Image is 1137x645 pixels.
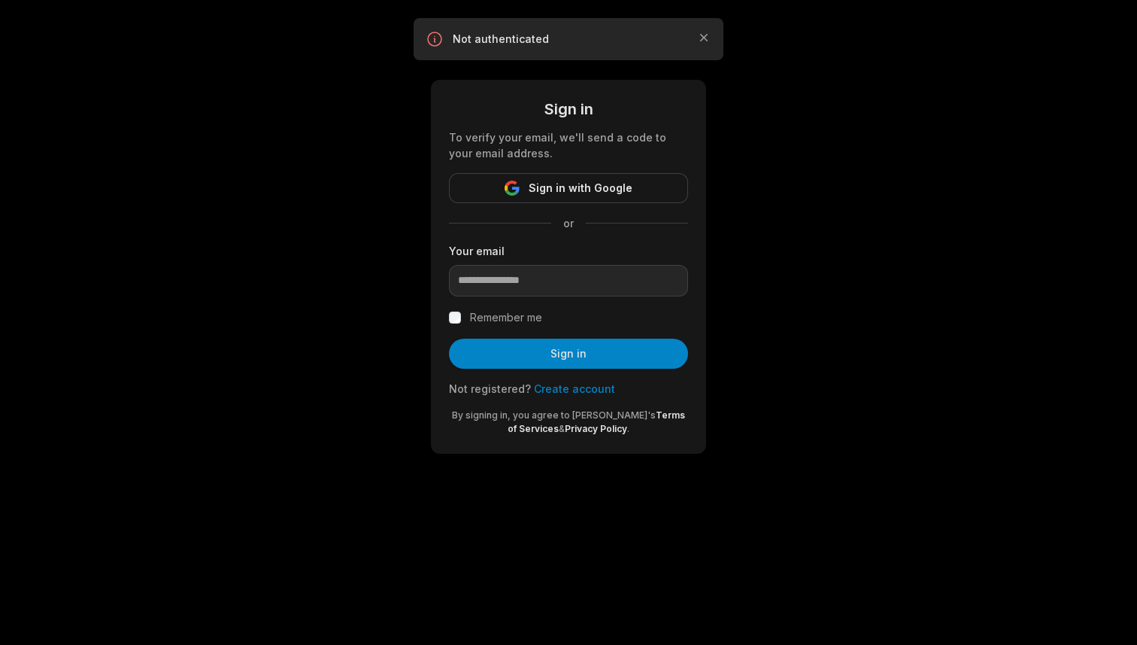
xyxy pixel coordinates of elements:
span: Not registered? [449,382,531,395]
button: Sign in [449,339,688,369]
span: Sign in with Google [529,179,632,197]
button: Sign in with Google [449,173,688,203]
a: Terms of Services [508,409,685,434]
div: Sign in [449,98,688,120]
a: Privacy Policy [565,423,627,434]
span: By signing in, you agree to [PERSON_NAME]'s [452,409,656,421]
div: To verify your email, we'll send a code to your email address. [449,129,688,161]
label: Your email [449,243,688,259]
p: Not authenticated [453,32,684,47]
a: Create account [534,382,615,395]
span: & [559,423,565,434]
span: . [627,423,629,434]
label: Remember me [470,309,542,327]
span: or [551,215,586,231]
